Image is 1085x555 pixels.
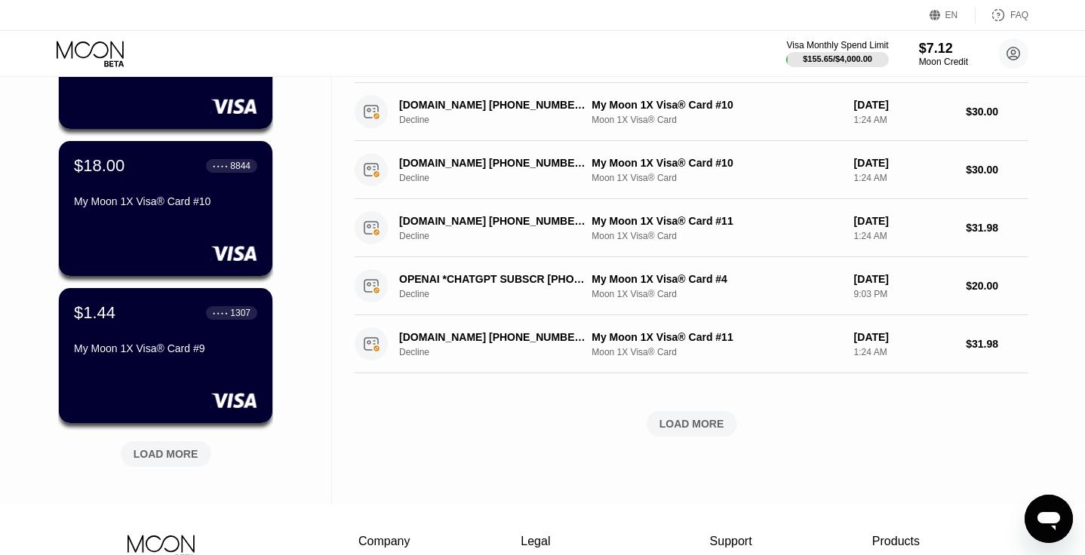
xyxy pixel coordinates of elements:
div: Moon 1X Visa® Card [592,289,841,299]
div: Decline [399,173,601,183]
div: My Moon 1X Visa® Card #11 [592,215,841,227]
div: Support [710,535,762,548]
div: FAQ [976,8,1028,23]
div: [DATE] [854,157,954,169]
div: Company [358,535,410,548]
div: OPENAI *CHATGPT SUBSCR [PHONE_NUMBER] US [399,273,588,285]
div: [DATE] [854,273,954,285]
div: LOAD MORE [659,417,724,431]
div: Moon 1X Visa® Card [592,173,841,183]
div: Moon 1X Visa® Card [592,347,841,357]
div: $1.44 [74,303,115,323]
div: [DOMAIN_NAME] [PHONE_NUMBER] US [399,215,588,227]
div: FAQ [1010,10,1028,20]
div: $155.65 / $4,000.00 [803,54,872,63]
div: $31.98 [966,222,1028,234]
div: Moon 1X Visa® Card [592,115,841,125]
div: [DOMAIN_NAME] [PHONE_NUMBER] USDeclineMy Moon 1X Visa® Card #11Moon 1X Visa® Card[DATE]1:24 AM$31.98 [355,315,1028,373]
div: My Moon 1X Visa® Card #10 [592,157,841,169]
div: Products [872,535,920,548]
div: [DATE] [854,99,954,111]
div: 1:24 AM [854,115,954,125]
div: [DOMAIN_NAME] [PHONE_NUMBER] USDeclineMy Moon 1X Visa® Card #10Moon 1X Visa® Card[DATE]1:24 AM$30.00 [355,141,1028,199]
div: LOAD MORE [355,411,1028,437]
div: [DOMAIN_NAME] [PHONE_NUMBER] US [399,99,588,111]
div: $18.00● ● ● ●8844My Moon 1X Visa® Card #10 [59,141,272,276]
div: Decline [399,115,601,125]
div: $7.12 [919,41,968,57]
div: My Moon 1X Visa® Card #4 [592,273,841,285]
div: 1307 [230,308,251,318]
div: My Moon 1X Visa® Card #10 [592,99,841,111]
div: $30.00 [966,164,1028,176]
div: [DATE] [854,331,954,343]
div: [DATE] [854,215,954,227]
div: Decline [399,289,601,299]
div: Moon 1X Visa® Card [592,231,841,241]
div: 1:24 AM [854,173,954,183]
div: My Moon 1X Visa® Card #9 [74,342,257,354]
div: [DOMAIN_NAME] [PHONE_NUMBER] US [399,331,588,343]
div: $1.44● ● ● ●1307My Moon 1X Visa® Card #9 [59,288,272,423]
div: [DOMAIN_NAME] [PHONE_NUMBER] US [399,157,588,169]
div: $20.00 [966,280,1028,292]
div: 1:24 AM [854,231,954,241]
div: ● ● ● ● [213,311,228,315]
div: ● ● ● ● [213,164,228,168]
div: [DOMAIN_NAME] [PHONE_NUMBER] USDeclineMy Moon 1X Visa® Card #10Moon 1X Visa® Card[DATE]1:24 AM$30.00 [355,83,1028,141]
div: My Moon 1X Visa® Card #10 [74,195,257,207]
div: Visa Monthly Spend Limit$155.65/$4,000.00 [786,40,888,67]
div: Decline [399,347,601,357]
div: $18.00 [74,156,124,176]
div: LOAD MORE [134,447,198,461]
div: Legal [521,535,599,548]
div: $7.12Moon Credit [919,41,968,67]
div: 9:03 PM [854,289,954,299]
div: LOAD MORE [109,435,223,467]
iframe: Button to launch messaging window [1025,495,1073,543]
div: EN [930,8,976,23]
div: OPENAI *CHATGPT SUBSCR [PHONE_NUMBER] USDeclineMy Moon 1X Visa® Card #4Moon 1X Visa® Card[DATE]9:... [355,257,1028,315]
div: My Moon 1X Visa® Card #11 [592,331,841,343]
div: [DOMAIN_NAME] [PHONE_NUMBER] USDeclineMy Moon 1X Visa® Card #11Moon 1X Visa® Card[DATE]1:24 AM$31.98 [355,199,1028,257]
div: $31.98 [966,338,1028,350]
div: 8844 [230,161,251,171]
div: $30.00 [966,106,1028,118]
div: 1:24 AM [854,347,954,357]
div: Decline [399,231,601,241]
div: EN [945,10,958,20]
div: Moon Credit [919,57,968,67]
div: Visa Monthly Spend Limit [786,40,888,51]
